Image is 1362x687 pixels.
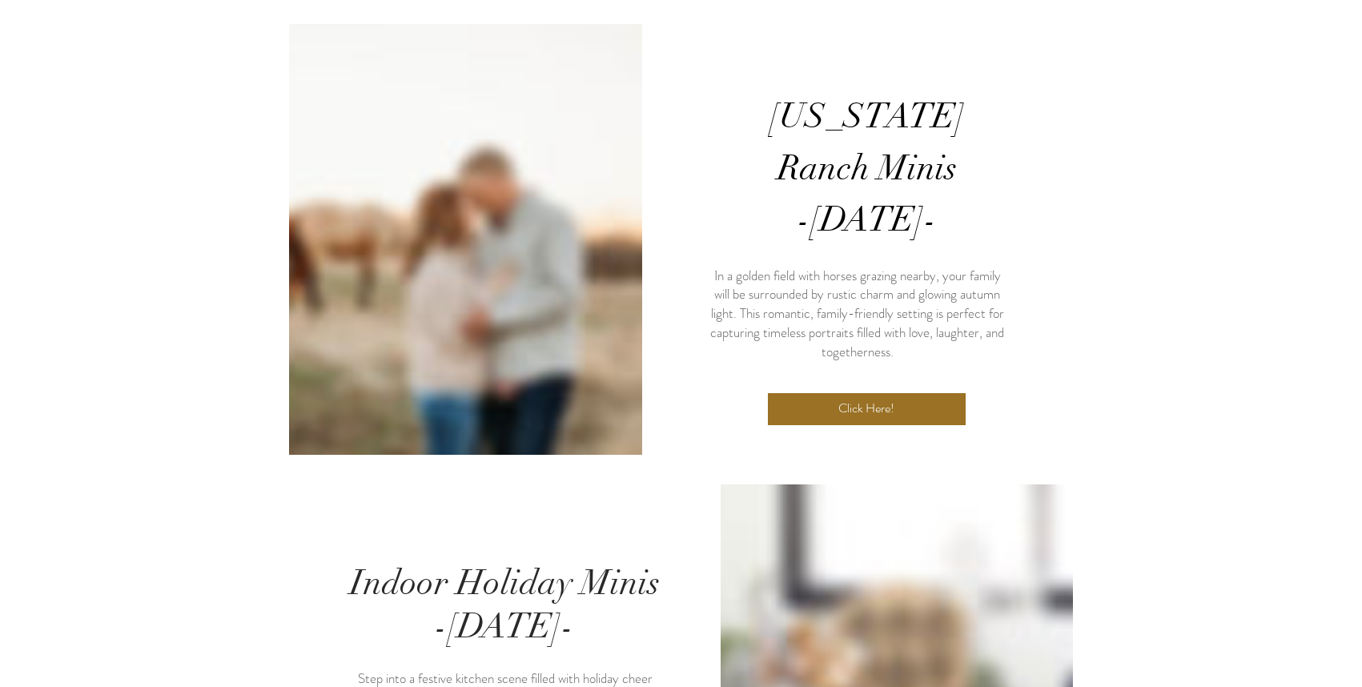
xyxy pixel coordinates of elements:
[768,393,966,425] a: Click Here!
[350,561,660,648] span: Indoor Holiday Minis -[DATE]-
[798,198,937,241] span: -[DATE]-
[1287,612,1362,687] iframe: Wix Chat
[710,266,1004,361] span: In a golden field with horses grazing nearby, your family will be surrounded by rustic charm and ...
[838,400,894,417] span: Click Here!
[769,94,965,190] span: [US_STATE] Ranch Minis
